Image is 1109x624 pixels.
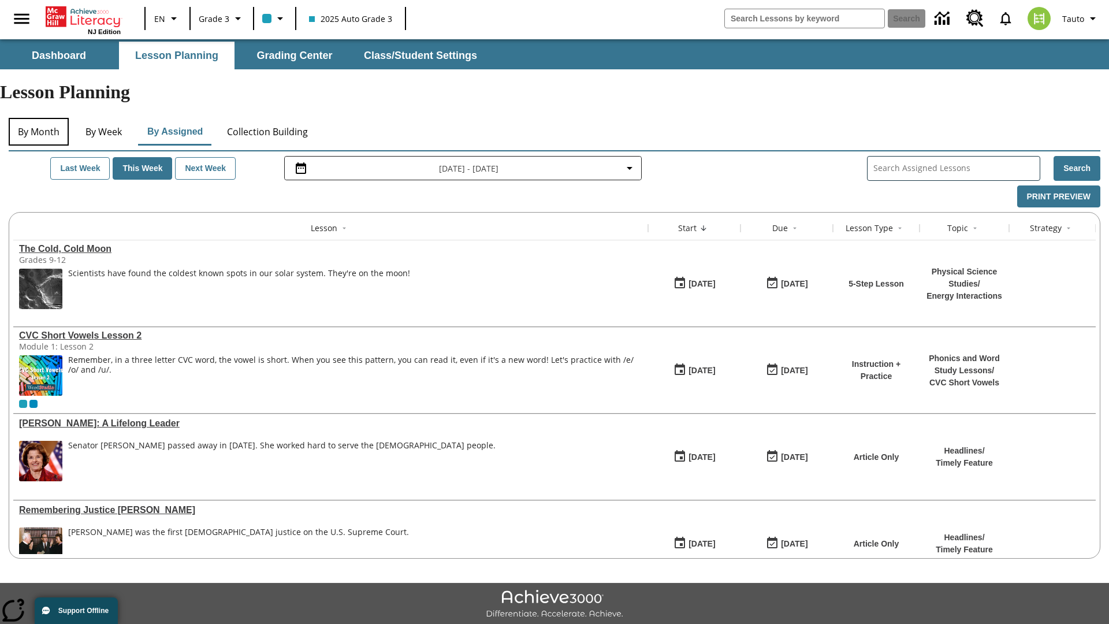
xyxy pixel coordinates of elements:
[29,400,38,408] div: OL 2025 Auto Grade 4
[68,528,409,537] div: [PERSON_NAME] was the first [DEMOGRAPHIC_DATA] justice on the U.S. Supreme Court.
[1028,7,1051,30] img: avatar image
[936,445,993,457] p: Headlines /
[1062,13,1084,25] span: Tauto
[19,254,192,265] div: Grades 9-12
[149,8,186,29] button: Language: EN, Select a language
[936,532,993,544] p: Headlines /
[893,221,907,235] button: Sort
[19,244,642,254] div: The Cold, Cold Moon
[5,2,39,36] button: Open side menu
[781,537,807,551] div: [DATE]
[1,42,117,69] button: Dashboard
[936,544,993,556] p: Timely Feature
[68,269,410,278] div: Scientists have found the coldest known spots in our solar system. They're on the moon!
[68,528,409,568] div: Sandra Day O'Connor was the first female justice on the U.S. Supreme Court.
[689,363,715,378] div: [DATE]
[19,355,62,396] img: CVC Short Vowels Lesson 2.
[237,42,352,69] button: Grading Center
[19,341,192,352] div: Module 1: Lesson 2
[689,450,715,465] div: [DATE]
[846,222,893,234] div: Lesson Type
[19,441,62,481] img: Senator Dianne Feinstein of California smiles with the U.S. flag behind her.
[781,450,807,465] div: [DATE]
[35,597,118,624] button: Support Offline
[46,5,121,28] a: Home
[138,118,212,146] button: By Assigned
[309,13,392,25] span: 2025 Auto Grade 3
[873,160,1040,177] input: Search Assigned Lessons
[154,13,165,25] span: EN
[678,222,697,234] div: Start
[854,451,899,463] p: Article Only
[9,118,69,146] button: By Month
[75,118,132,146] button: By Week
[959,3,991,34] a: Resource Center, Will open in new tab
[50,157,110,180] button: Last Week
[19,418,642,429] a: Dianne Feinstein: A Lifelong Leader, Lessons
[113,157,172,180] button: This Week
[788,221,802,235] button: Sort
[19,330,642,341] a: CVC Short Vowels Lesson 2, Lessons
[1062,221,1075,235] button: Sort
[968,221,982,235] button: Sort
[669,273,719,295] button: 08/20/25: First time the lesson was available
[19,505,642,515] a: Remembering Justice O'Connor, Lessons
[68,269,410,309] div: Scientists have found the coldest known spots in our solar system. They're on the moon!
[725,9,884,28] input: search field
[991,3,1021,34] a: Notifications
[68,441,496,481] div: Senator Dianne Feinstein passed away in September 2023. She worked hard to serve the American peo...
[1017,185,1100,208] button: Print Preview
[289,161,637,175] button: Select the date range menu item
[68,355,642,396] div: Remember, in a three letter CVC word, the vowel is short. When you see this pattern, you can read...
[762,273,812,295] button: 08/20/25: Last day the lesson can be accessed
[762,533,812,555] button: 08/18/25: Last day the lesson can be accessed
[194,8,250,29] button: Grade: Grade 3, Select a grade
[1021,3,1058,34] button: Select a new avatar
[947,222,968,234] div: Topic
[689,277,715,291] div: [DATE]
[218,118,317,146] button: Collection Building
[762,446,812,468] button: 08/18/25: Last day the lesson can be accessed
[762,359,812,381] button: 08/18/25: Last day the lesson can be accessed
[1058,8,1104,29] button: Profile/Settings
[175,157,236,180] button: Next Week
[849,278,904,290] p: 5-Step Lesson
[19,330,642,341] div: CVC Short Vowels Lesson 2
[486,590,623,619] img: Achieve3000 Differentiate Accelerate Achieve
[19,505,642,515] div: Remembering Justice O'Connor
[88,28,121,35] span: NJ Edition
[928,3,959,35] a: Data Center
[19,418,642,429] div: Dianne Feinstein: A Lifelong Leader
[355,42,486,69] button: Class/Student Settings
[925,352,1003,377] p: Phonics and Word Study Lessons /
[19,400,27,408] div: Current Class
[936,457,993,469] p: Timely Feature
[1030,222,1062,234] div: Strategy
[19,528,62,568] img: Chief Justice Warren Burger, wearing a black robe, holds up his right hand and faces Sandra Day O...
[439,162,498,174] span: [DATE] - [DATE]
[925,290,1003,302] p: Energy Interactions
[258,8,292,29] button: Class color is light blue. Change class color
[58,607,109,615] span: Support Offline
[839,358,914,382] p: Instruction + Practice
[854,538,899,550] p: Article Only
[19,244,642,254] a: The Cold, Cold Moon , Lessons
[199,13,229,25] span: Grade 3
[669,359,719,381] button: 08/18/25: First time the lesson was available
[925,266,1003,290] p: Physical Science Studies /
[1054,156,1100,181] button: Search
[68,441,496,451] div: Senator [PERSON_NAME] passed away in [DATE]. She worked hard to serve the [DEMOGRAPHIC_DATA] people.
[781,363,807,378] div: [DATE]
[925,377,1003,389] p: CVC Short Vowels
[772,222,788,234] div: Due
[669,446,719,468] button: 08/18/25: First time the lesson was available
[669,533,719,555] button: 08/18/25: First time the lesson was available
[337,221,351,235] button: Sort
[119,42,235,69] button: Lesson Planning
